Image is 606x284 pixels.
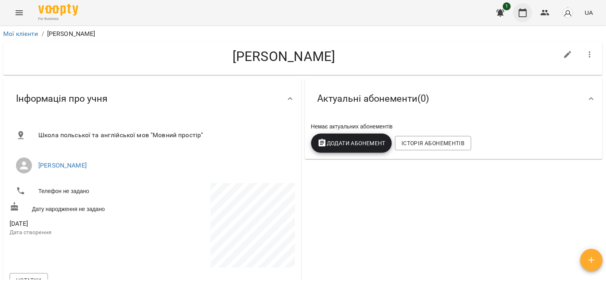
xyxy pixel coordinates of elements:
[562,7,574,18] img: avatar_s.png
[401,138,465,148] span: Історія абонементів
[3,78,302,119] div: Інформація про учня
[38,162,87,169] a: [PERSON_NAME]
[10,183,151,199] li: Телефон не задано
[305,78,603,119] div: Актуальні абонементи(0)
[395,136,471,150] button: Історія абонементів
[8,200,152,215] div: Дату народження не задано
[38,130,289,140] span: Школа польської та англійської мов "Мовний простір"
[47,29,95,39] p: [PERSON_NAME]
[10,3,29,22] button: Menu
[311,134,392,153] button: Додати Абонемент
[318,93,429,105] span: Актуальні абонементи ( 0 )
[3,29,603,39] nav: breadcrumb
[16,93,107,105] span: Інформація про учня
[503,2,511,10] span: 1
[582,5,596,20] button: UA
[10,219,151,229] span: [DATE]
[585,8,593,17] span: UA
[10,229,151,237] p: Дата створення
[3,30,38,37] a: Мої клієнти
[38,4,78,16] img: Voopty Logo
[318,138,386,148] span: Додати Абонемент
[10,48,558,65] h4: [PERSON_NAME]
[310,121,598,132] div: Немає актуальних абонементів
[38,16,78,22] span: For Business
[42,29,44,39] li: /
